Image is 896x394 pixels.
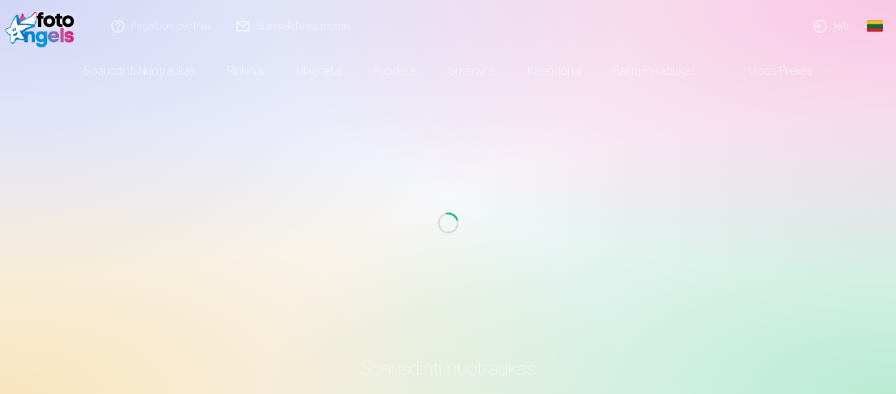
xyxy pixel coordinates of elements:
[597,53,712,89] a: Raktų pakabukas
[64,357,833,380] h3: Spausdinti nuotraukas
[280,53,357,89] a: Magnetai
[512,53,597,89] a: Kalendoriai
[712,53,828,89] a: Visos prekės
[68,53,211,89] a: Spausdinti nuotraukas
[211,53,280,89] a: Rinkiniai
[433,53,512,89] a: Suvenyrai
[5,5,81,47] img: /fa2
[357,53,433,89] a: Puodeliai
